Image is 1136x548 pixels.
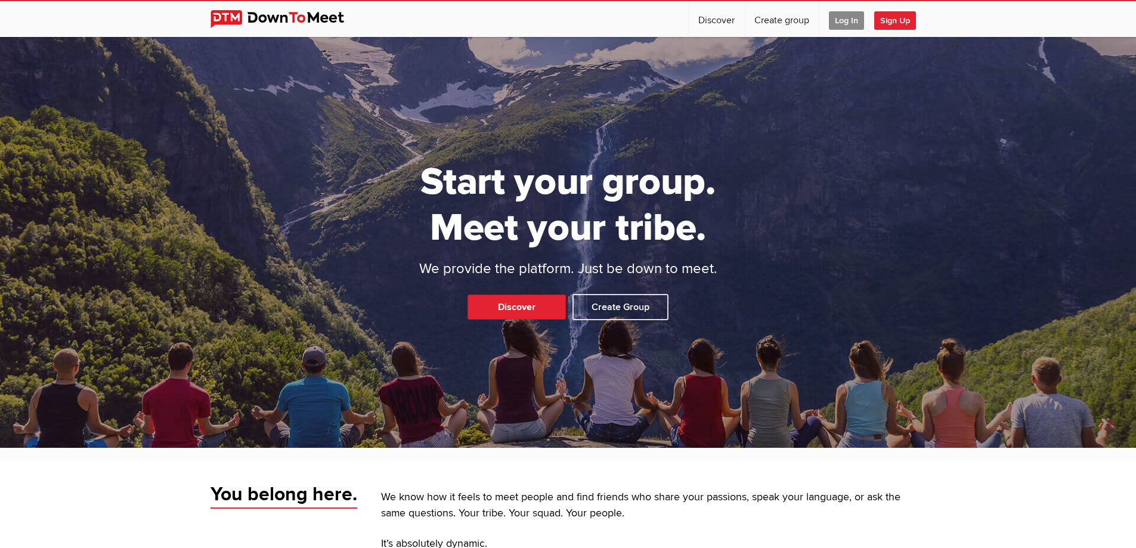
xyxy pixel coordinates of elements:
[374,159,762,251] h1: Start your group. Meet your tribe.
[468,295,566,320] a: Discover
[572,294,668,320] a: Create Group
[689,1,744,37] a: Discover
[381,490,926,522] p: We know how it feels to meet people and find friends who share your passions, speak your language...
[211,482,357,509] span: You belong here.
[874,11,916,30] span: Sign Up
[819,1,874,37] a: Log In
[874,1,925,37] a: Sign Up
[745,1,819,37] a: Create group
[829,11,864,30] span: Log In
[211,10,363,28] img: DownToMeet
